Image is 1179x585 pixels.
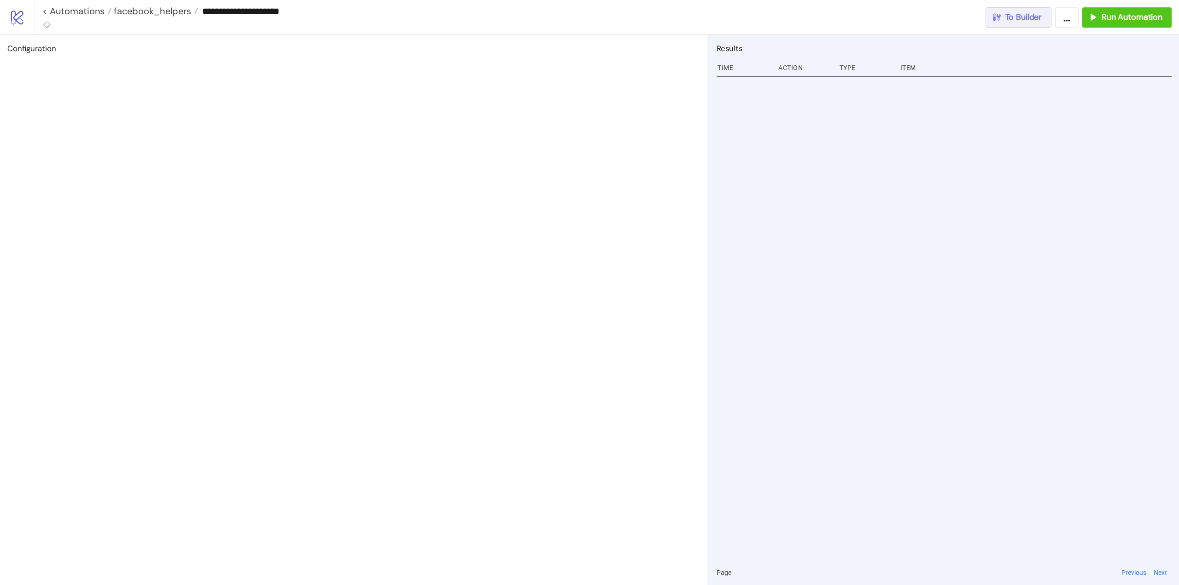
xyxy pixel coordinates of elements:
[42,6,111,16] a: < Automations
[986,7,1052,28] button: To Builder
[1151,568,1170,578] button: Next
[717,59,771,76] div: Time
[717,568,731,578] span: Page
[111,6,198,16] a: facebook_helpers
[717,42,1172,54] h2: Results
[1082,7,1172,28] button: Run Automation
[1055,7,1079,28] button: ...
[7,42,700,54] h2: Configuration
[1119,568,1149,578] button: Previous
[1005,12,1042,23] span: To Builder
[839,59,893,76] div: Type
[899,59,1172,76] div: Item
[111,5,191,17] span: facebook_helpers
[1102,12,1162,23] span: Run Automation
[777,59,832,76] div: Action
